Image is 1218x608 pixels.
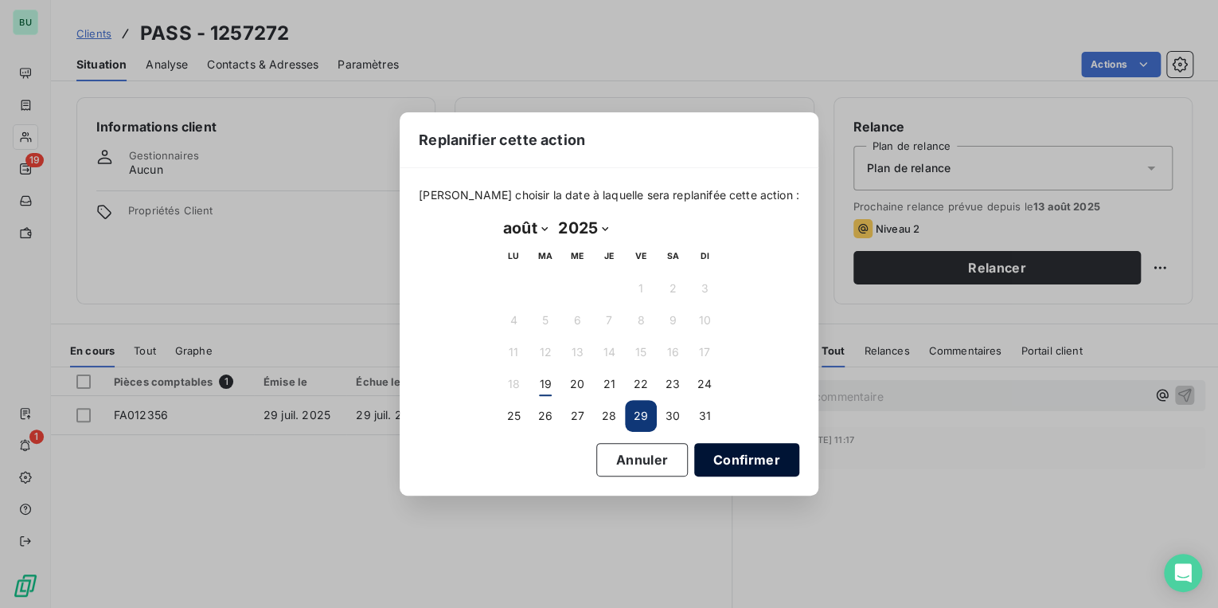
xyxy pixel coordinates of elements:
[593,336,625,368] button: 14
[561,304,593,336] button: 6
[561,336,593,368] button: 13
[657,304,689,336] button: 9
[596,443,688,477] button: Annuler
[1164,554,1202,592] div: Open Intercom Messenger
[498,400,529,432] button: 25
[561,241,593,273] th: mercredi
[625,273,657,304] button: 1
[529,336,561,368] button: 12
[529,304,561,336] button: 5
[593,241,625,273] th: jeudi
[498,304,529,336] button: 4
[419,129,585,151] span: Replanifier cette action
[498,336,529,368] button: 11
[657,400,689,432] button: 30
[498,241,529,273] th: lundi
[657,336,689,368] button: 16
[657,273,689,304] button: 2
[529,400,561,432] button: 26
[561,400,593,432] button: 27
[689,273,720,304] button: 3
[625,304,657,336] button: 8
[529,241,561,273] th: mardi
[593,368,625,400] button: 21
[419,187,799,203] span: [PERSON_NAME] choisir la date à laquelle sera replanifée cette action :
[694,443,799,477] button: Confirmer
[498,368,529,400] button: 18
[593,304,625,336] button: 7
[689,241,720,273] th: dimanche
[689,304,720,336] button: 10
[689,336,720,368] button: 17
[689,368,720,400] button: 24
[625,400,657,432] button: 29
[625,241,657,273] th: vendredi
[561,368,593,400] button: 20
[625,368,657,400] button: 22
[657,241,689,273] th: samedi
[689,400,720,432] button: 31
[657,368,689,400] button: 23
[625,336,657,368] button: 15
[529,368,561,400] button: 19
[593,400,625,432] button: 28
